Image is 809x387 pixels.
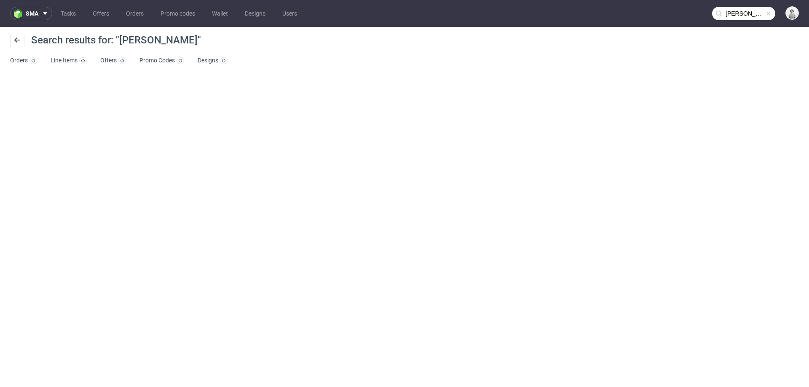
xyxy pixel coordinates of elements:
[786,7,798,19] img: Dudek Mariola
[198,54,228,67] a: Designs
[155,7,200,20] a: Promo codes
[139,54,184,67] a: Promo Codes
[26,11,38,16] span: sma
[100,54,126,67] a: Offers
[10,7,52,20] button: sma
[121,7,149,20] a: Orders
[31,34,201,46] span: Search results for: "[PERSON_NAME]"
[277,7,302,20] a: Users
[240,7,271,20] a: Designs
[51,54,87,67] a: Line Items
[10,54,37,67] a: Orders
[14,9,26,19] img: logo
[56,7,81,20] a: Tasks
[207,7,233,20] a: Wallet
[88,7,114,20] a: Offers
